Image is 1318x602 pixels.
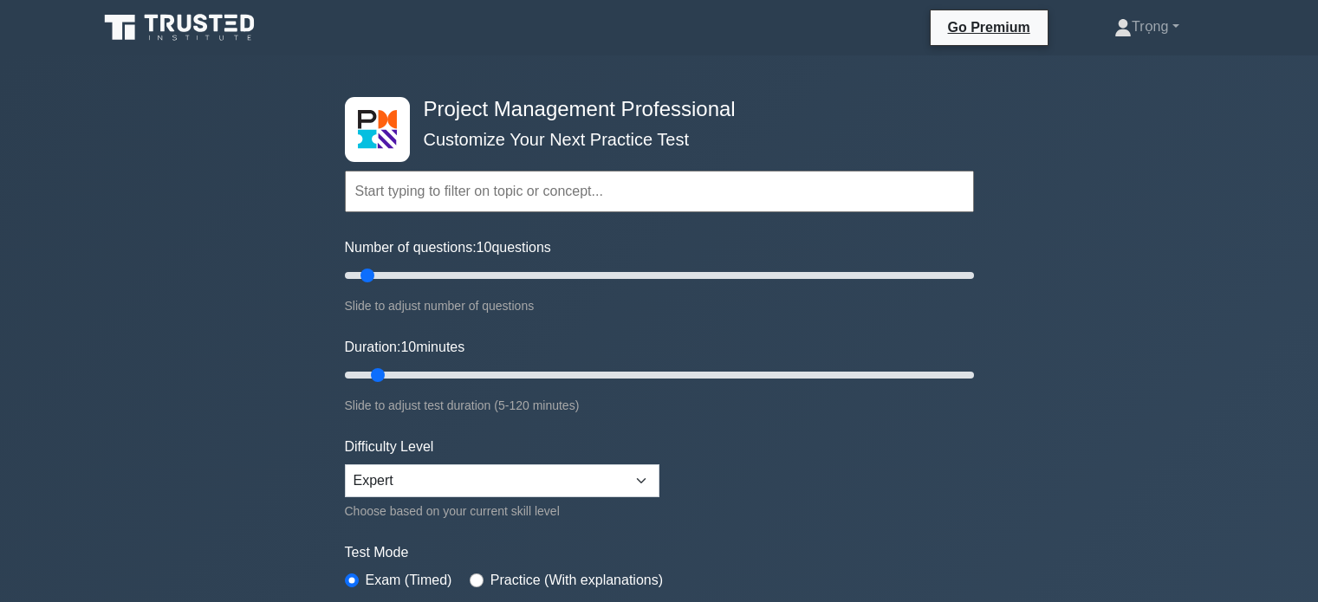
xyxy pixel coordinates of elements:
[938,16,1041,38] a: Go Premium
[1073,10,1220,44] a: Trọng
[477,240,492,255] span: 10
[345,501,659,521] div: Choose based on your current skill level
[400,340,416,354] span: 10
[345,237,551,258] label: Number of questions: questions
[345,542,974,563] label: Test Mode
[490,570,663,591] label: Practice (With explanations)
[345,437,434,457] label: Difficulty Level
[345,295,974,316] div: Slide to adjust number of questions
[345,337,465,358] label: Duration: minutes
[417,97,889,122] h4: Project Management Professional
[366,570,452,591] label: Exam (Timed)
[345,395,974,416] div: Slide to adjust test duration (5-120 minutes)
[345,171,974,212] input: Start typing to filter on topic or concept...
